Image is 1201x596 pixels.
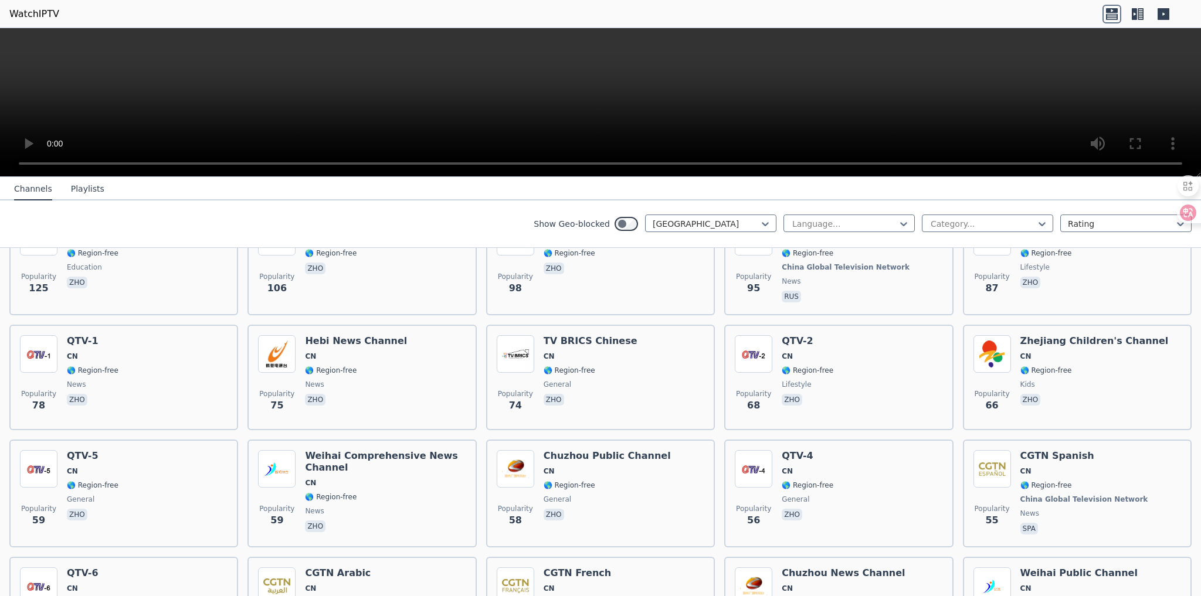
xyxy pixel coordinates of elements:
button: Playlists [71,178,104,200]
h6: QTV-4 [782,450,833,462]
p: zho [782,509,802,520]
span: Popularity [975,504,1010,513]
span: Popularity [975,389,1010,399]
span: general [67,495,94,504]
span: 🌎 Region-free [305,492,357,502]
img: Weihai Comprehensive News Channel [258,450,296,488]
span: lifestyle [782,380,811,389]
span: CN [782,466,793,476]
span: CN [1020,352,1032,361]
span: 75 [270,399,283,413]
h6: TV BRICS Chinese [544,335,637,347]
span: 🌎 Region-free [782,481,833,490]
span: Popularity [736,504,771,513]
span: Popularity [975,272,1010,281]
span: CN [67,584,78,593]
span: news [305,380,324,389]
p: zho [305,263,325,274]
img: CGTN Spanish [973,450,1011,488]
span: China Global Television Network [1020,495,1148,504]
h6: QTV-1 [67,335,118,347]
span: China Global Television Network [782,263,910,272]
img: TV BRICS Chinese [497,335,534,373]
p: zho [1020,277,1041,288]
span: news [305,506,324,516]
span: 68 [747,399,760,413]
img: QTV-1 [20,335,57,373]
h6: QTV-5 [67,450,118,462]
span: 55 [985,513,998,527]
span: Popularity [736,272,771,281]
h6: Chuzhou News Channel [782,567,905,579]
span: general [782,495,809,504]
span: 87 [985,281,998,295]
span: 98 [509,281,522,295]
span: 🌎 Region-free [1020,481,1072,490]
span: Popularity [259,389,294,399]
span: CN [305,584,316,593]
span: 56 [747,513,760,527]
span: education [67,263,102,272]
p: zho [544,263,564,274]
span: CN [544,352,555,361]
p: zho [67,509,87,520]
p: zho [782,394,802,406]
span: lifestyle [1020,263,1050,272]
span: CN [305,352,316,361]
h6: CGTN Spanish [1020,450,1151,462]
span: CN [67,352,78,361]
span: 🌎 Region-free [544,366,595,375]
span: 🌎 Region-free [67,481,118,490]
span: CN [1020,466,1032,476]
span: Popularity [498,389,533,399]
h6: CGTN Arabic [305,567,435,579]
img: QTV-4 [735,450,772,488]
span: 🌎 Region-free [1020,248,1072,258]
span: Popularity [736,389,771,399]
img: QTV-5 [20,450,57,488]
label: Show Geo-blocked [534,218,610,230]
p: spa [1020,523,1038,534]
img: QTV-2 [735,335,772,373]
p: zho [67,394,87,406]
span: Popularity [21,389,56,399]
span: 59 [32,513,45,527]
img: Zhejiang Children's Channel [973,335,1011,373]
span: CN [305,478,316,488]
h6: QTV-2 [782,335,833,347]
span: Popularity [259,504,294,513]
h6: Weihai Public Channel [1020,567,1138,579]
img: Chuzhou Public Channel [497,450,534,488]
a: WatchIPTV [9,7,59,21]
span: 🌎 Region-free [782,366,833,375]
span: news [1020,509,1039,518]
span: 74 [509,399,522,413]
span: 🌎 Region-free [305,366,357,375]
p: zho [1020,394,1041,406]
span: Popularity [498,272,533,281]
span: Popularity [21,272,56,281]
span: kids [1020,380,1035,389]
h6: CGTN French [544,567,674,579]
span: 🌎 Region-free [544,481,595,490]
h6: QTV-6 [67,567,118,579]
button: Channels [14,178,52,200]
span: 66 [985,399,998,413]
span: CN [782,584,793,593]
span: CN [67,466,78,476]
img: Hebi News Channel [258,335,296,373]
p: zho [67,277,87,288]
span: Popularity [259,272,294,281]
span: general [544,380,571,389]
h6: Hebi News Channel [305,335,407,347]
p: zho [544,509,564,520]
span: general [544,495,571,504]
span: 🌎 Region-free [67,366,118,375]
span: 58 [509,513,522,527]
span: 106 [267,281,287,295]
p: zho [544,394,564,406]
span: CN [544,466,555,476]
span: 🌎 Region-free [782,248,833,258]
span: news [67,380,86,389]
span: CN [782,352,793,361]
